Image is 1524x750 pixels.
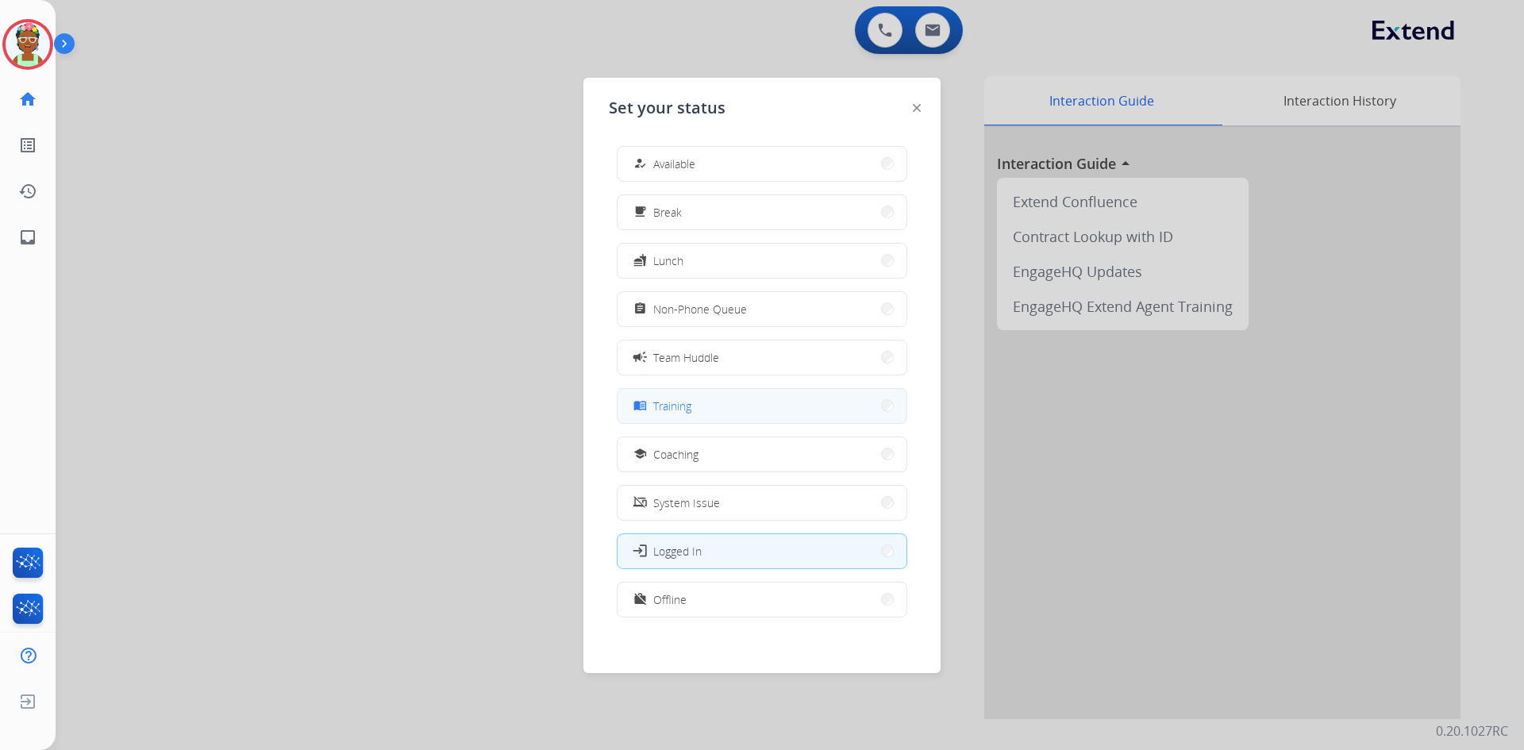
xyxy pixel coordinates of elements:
[18,136,37,155] mat-icon: list_alt
[653,591,687,608] span: Offline
[609,97,725,119] span: Set your status
[618,437,906,471] button: Coaching
[913,104,921,112] img: close-button
[633,593,647,606] mat-icon: work_off
[618,195,906,229] button: Break
[18,182,37,201] mat-icon: history
[633,206,647,219] mat-icon: free_breakfast
[618,583,906,617] button: Offline
[653,543,702,560] span: Logged In
[653,398,691,414] span: Training
[653,204,682,221] span: Break
[618,292,906,326] button: Non-Phone Queue
[653,446,698,463] span: Coaching
[653,301,747,317] span: Non-Phone Queue
[618,389,906,423] button: Training
[653,252,683,269] span: Lunch
[633,399,647,413] mat-icon: menu_book
[632,349,648,365] mat-icon: campaign
[632,543,648,559] mat-icon: login
[633,157,647,171] mat-icon: how_to_reg
[653,494,720,511] span: System Issue
[1436,721,1508,740] p: 0.20.1027RC
[618,340,906,375] button: Team Huddle
[633,254,647,267] mat-icon: fastfood
[633,448,647,461] mat-icon: school
[633,496,647,510] mat-icon: phonelink_off
[653,156,695,172] span: Available
[618,147,906,181] button: Available
[618,534,906,568] button: Logged In
[618,244,906,278] button: Lunch
[633,302,647,316] mat-icon: assignment
[6,22,50,67] img: avatar
[618,486,906,520] button: System Issue
[18,90,37,109] mat-icon: home
[18,228,37,247] mat-icon: inbox
[653,349,719,366] span: Team Huddle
